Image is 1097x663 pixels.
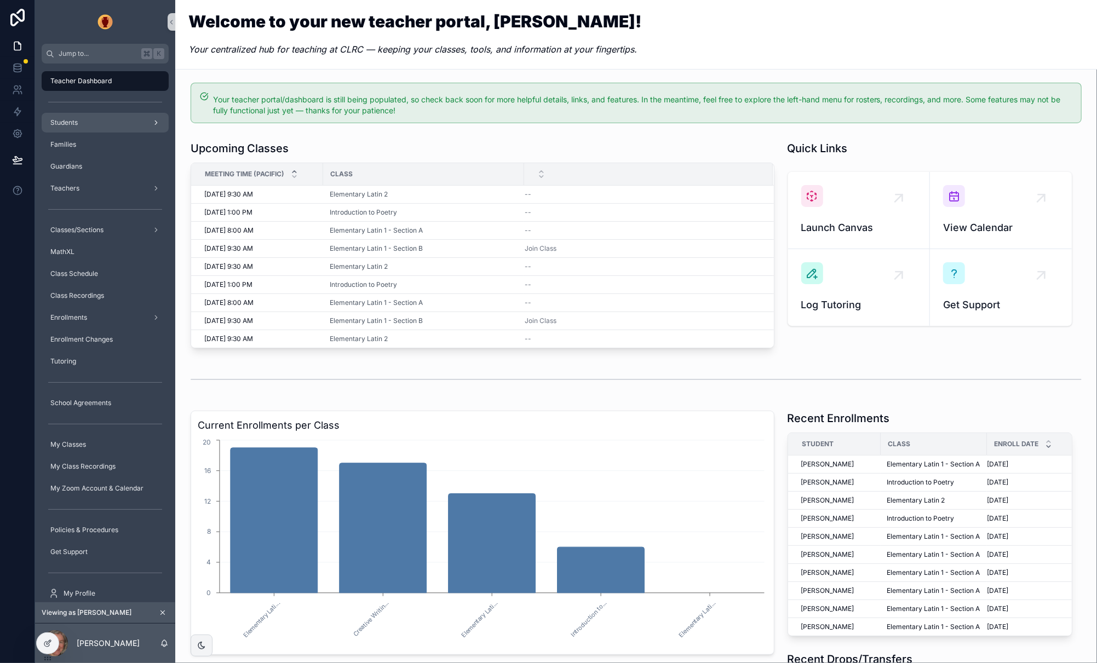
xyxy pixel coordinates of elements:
em: Your centralized hub for teaching at CLRC — keeping your classes, tools, and information at your ... [188,44,637,55]
a: [DATE] [987,514,1076,523]
span: [DATE] 1:00 PM [204,208,252,217]
a: Class Schedule [42,264,169,284]
a: [DATE] [987,550,1076,559]
span: My Profile [64,589,95,598]
a: Teachers [42,178,169,198]
span: [DATE] [987,514,1009,523]
a: Elementary Latin 1 - Section A [887,550,980,559]
a: Families [42,135,169,154]
a: -- [525,226,760,235]
a: Elementary Latin 1 - Section B [330,244,423,253]
span: Launch Canvas [801,220,916,235]
a: [DATE] 9:30 AM [204,262,317,271]
span: Teachers [50,184,79,193]
span: Teacher Dashboard [50,77,112,85]
tspan: 4 [206,558,211,566]
a: -- [525,190,760,199]
text: Introduction to... [569,599,608,638]
span: [DATE] [987,604,1009,613]
span: Elementary Latin 2 [887,496,945,505]
span: [PERSON_NAME] [801,478,854,487]
a: Elementary Latin 2 [330,335,388,343]
a: [PERSON_NAME] [801,460,874,469]
span: [DATE] 1:00 PM [204,280,252,289]
span: [DATE] [987,568,1009,577]
a: [DATE] [987,568,1076,577]
a: [DATE] [987,622,1076,631]
a: [PERSON_NAME] [801,586,874,595]
a: Introduction to Poetry [887,514,980,523]
a: Introduction to Poetry [330,280,397,289]
span: School Agreements [50,399,111,407]
a: Log Tutoring [788,249,930,326]
a: -- [525,335,760,343]
span: Student [802,440,834,448]
a: [DATE] 1:00 PM [204,280,317,289]
a: My Profile [42,584,169,603]
a: [DATE] 9:30 AM [204,190,317,199]
text: Elementary Lati... [460,599,499,639]
span: [DATE] 9:30 AM [204,262,253,271]
span: -- [525,190,531,199]
span: -- [525,262,531,271]
a: -- [525,298,760,307]
a: Classes/Sections [42,220,169,240]
a: Elementary Latin 1 - Section A [887,460,980,469]
span: Get Support [50,547,88,556]
span: [PERSON_NAME] [801,550,854,559]
span: [PERSON_NAME] [801,568,854,577]
a: [DATE] [987,586,1076,595]
a: -- [525,280,760,289]
a: [DATE] [987,478,1076,487]
a: View Calendar [930,172,1072,249]
a: [DATE] [987,496,1076,505]
a: Enrollment Changes [42,330,169,349]
span: [PERSON_NAME] [801,604,854,613]
div: Your teacher portal/dashboard is still being populated, so check back soon for more helpful detai... [213,94,1072,116]
a: Introduction to Poetry [330,208,397,217]
a: Class Recordings [42,286,169,305]
span: Introduction to Poetry [887,514,955,523]
a: Elementary Latin 2 [330,262,388,271]
a: [PERSON_NAME] [801,622,874,631]
span: Jump to... [59,49,137,58]
text: Elementary Lati... [242,599,282,639]
h1: Quick Links [788,141,848,156]
span: My Zoom Account & Calendar [50,484,143,493]
span: [DATE] 9:30 AM [204,316,253,325]
span: Families [50,140,76,149]
a: Students [42,113,169,132]
a: [DATE] [987,460,1076,469]
span: MathXL [50,247,74,256]
a: Elementary Latin 1 - Section B [330,316,518,325]
span: Policies & Procedures [50,526,118,534]
tspan: 16 [204,466,211,475]
span: -- [525,280,531,289]
a: Elementary Latin 1 - Section A [330,226,518,235]
span: [PERSON_NAME] [801,532,854,541]
span: Tutoring [50,357,76,366]
a: [DATE] 9:30 AM [204,335,317,343]
a: Elementary Latin 1 - Section B [330,244,518,253]
a: Elementary Latin 2 [330,190,388,199]
a: [PERSON_NAME] [801,604,874,613]
span: Class Schedule [50,269,98,278]
a: [PERSON_NAME] [801,532,874,541]
a: MathXL [42,242,169,262]
span: [PERSON_NAME] [801,496,854,505]
a: [PERSON_NAME] [801,550,874,559]
span: -- [525,335,531,343]
a: Elementary Latin 1 - Section A [330,298,423,307]
a: Elementary Latin 1 - Section B [330,316,423,325]
a: Guardians [42,157,169,176]
span: Class Recordings [50,291,104,300]
a: [PERSON_NAME] [801,478,874,487]
span: [DATE] [987,532,1009,541]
